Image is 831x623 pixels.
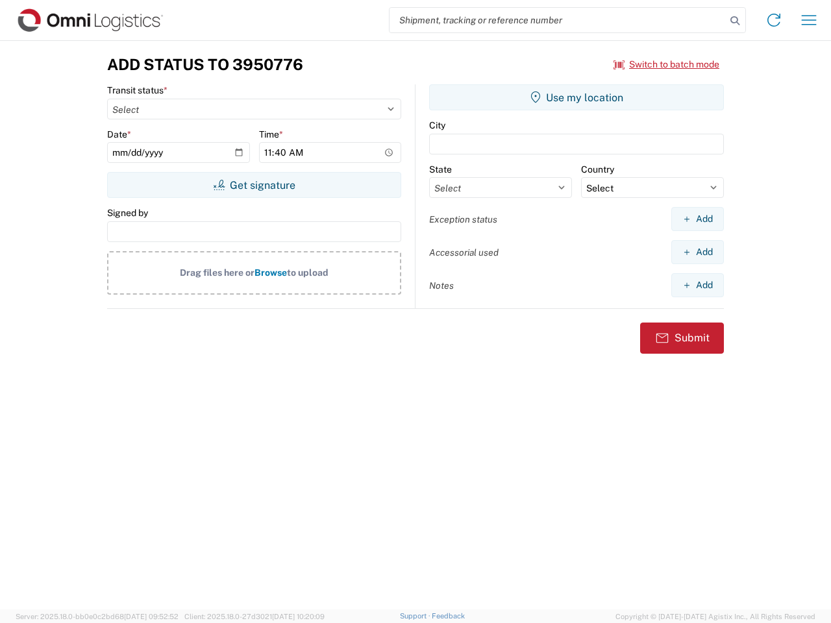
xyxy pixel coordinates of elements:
[259,128,283,140] label: Time
[671,273,724,297] button: Add
[390,8,726,32] input: Shipment, tracking or reference number
[640,323,724,354] button: Submit
[107,128,131,140] label: Date
[671,207,724,231] button: Add
[671,240,724,264] button: Add
[272,613,325,620] span: [DATE] 10:20:09
[107,84,167,96] label: Transit status
[429,84,724,110] button: Use my location
[107,55,303,74] h3: Add Status to 3950776
[429,164,452,175] label: State
[581,164,614,175] label: Country
[107,207,148,219] label: Signed by
[429,280,454,291] label: Notes
[124,613,179,620] span: [DATE] 09:52:52
[254,267,287,278] span: Browse
[184,613,325,620] span: Client: 2025.18.0-27d3021
[287,267,329,278] span: to upload
[400,612,432,620] a: Support
[180,267,254,278] span: Drag files here or
[429,214,497,225] label: Exception status
[429,247,499,258] label: Accessorial used
[614,54,719,75] button: Switch to batch mode
[432,612,465,620] a: Feedback
[429,119,445,131] label: City
[615,611,815,622] span: Copyright © [DATE]-[DATE] Agistix Inc., All Rights Reserved
[107,172,401,198] button: Get signature
[16,613,179,620] span: Server: 2025.18.0-bb0e0c2bd68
